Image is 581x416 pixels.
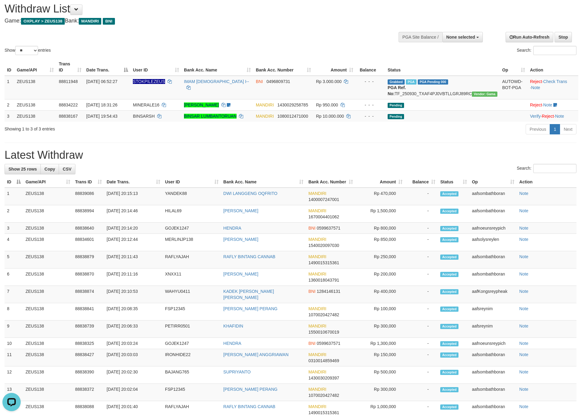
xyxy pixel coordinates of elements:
td: FSP12345 [163,384,221,401]
td: - [405,286,438,303]
span: 88834222 [59,102,78,107]
span: Rp 10.000.000 [316,114,344,119]
a: KADEK [PERSON_NAME] [PERSON_NAME] [223,289,274,300]
span: MANDIRI [308,254,326,259]
td: ZEUS138 [23,384,73,401]
td: YANDEK88 [163,188,221,205]
td: 10 [5,338,23,349]
a: Note [519,306,528,311]
span: MANDIRI [308,306,326,311]
td: ZEUS138 [23,251,73,269]
div: - - - [358,113,383,119]
span: Copy 1670004401062 to clipboard [308,214,339,219]
td: ZEUS138 [23,321,73,338]
span: Accepted [440,209,458,214]
span: Pending [388,114,404,119]
span: Rp 950.000 [316,102,338,107]
td: · · [527,110,578,122]
td: [DATE] 20:08:35 [104,303,163,321]
td: [DATE] 20:02:04 [104,384,163,401]
a: Note [531,85,540,90]
button: None selected [442,32,483,42]
label: Search: [517,164,576,173]
a: [PERSON_NAME] PERANG [223,306,278,311]
td: HILAL69 [163,205,221,223]
td: 88838640 [73,223,104,234]
a: Show 25 rows [5,164,41,174]
td: 1 [5,76,14,99]
td: aafsreynim [469,303,517,321]
td: aafsolysreylen [469,234,517,251]
span: OXPLAY > ZEUS138 [21,18,65,25]
span: Pending [388,103,404,108]
td: [DATE] 20:11:16 [104,269,163,286]
th: Bank Acc. Number: activate to sort column ascending [253,58,313,76]
td: 88838874 [73,286,104,303]
span: [DATE] 06:52:27 [86,79,117,84]
td: · [527,99,578,110]
td: XNXX11 [163,269,221,286]
span: Accepted [440,352,458,358]
span: Copy 1400007247001 to clipboard [308,197,339,202]
td: [DATE] 20:12:44 [104,234,163,251]
span: Copy 1540020097030 to clipboard [308,243,339,248]
span: Copy 1080012471000 to clipboard [277,114,308,119]
td: Rp 400,000 [355,286,405,303]
div: PGA Site Balance / [399,32,442,42]
a: DWI LANGGENG OQFRITO [223,191,278,196]
td: PETIRR0501 [163,321,221,338]
a: IMAM [DEMOGRAPHIC_DATA] I-- [184,79,249,84]
td: [DATE] 20:03:03 [104,349,163,366]
span: Copy 0599637571 to clipboard [317,226,341,231]
td: - [405,205,438,223]
a: RAFLY BINTANG CANNAB [223,404,275,409]
a: BINSAR LUMBANTORUAN [184,114,237,119]
td: GOJEK1247 [163,223,221,234]
td: - [405,349,438,366]
td: 88838994 [73,205,104,223]
th: Trans ID: activate to sort column ascending [56,58,84,76]
a: Previous [526,124,550,134]
span: BNI [308,341,315,346]
td: - [405,251,438,269]
td: 2 [5,205,23,223]
td: Rp 100,000 [355,303,405,321]
td: [DATE] 20:14:46 [104,205,163,223]
td: - [405,338,438,349]
a: SUPRIYANTO [223,369,251,374]
td: - [405,188,438,205]
span: None selected [446,35,475,40]
td: 88838739 [73,321,104,338]
span: Accepted [440,307,458,312]
td: aafnoeunsreypich [469,338,517,349]
td: [DATE] 20:11:43 [104,251,163,269]
span: 88838167 [59,114,78,119]
td: 4 [5,234,23,251]
a: Reject [530,79,542,84]
th: Status: activate to sort column ascending [438,176,469,188]
td: - [405,384,438,401]
a: [PERSON_NAME] PERANG [223,387,278,392]
h1: Latest Withdraw [5,149,576,161]
span: Grabbed [388,79,405,85]
td: IRONHIDE22 [163,349,221,366]
td: 88838870 [73,269,104,286]
td: [DATE] 20:14:20 [104,223,163,234]
span: MANDIRI [308,208,326,213]
td: 7 [5,286,23,303]
td: - [405,234,438,251]
span: Show 25 rows [9,167,37,172]
th: Game/API: activate to sort column ascending [23,176,73,188]
label: Show entries [5,46,51,55]
span: Copy 0599637571 to clipboard [317,341,341,346]
td: Rp 500,000 [355,366,405,384]
th: Bank Acc. Name: activate to sort column ascending [182,58,253,76]
td: ZEUS138 [14,76,56,99]
span: MANDIRI [308,324,326,328]
a: Verify [530,114,541,119]
span: Copy 1430030209397 to clipboard [308,376,339,380]
span: Accepted [440,341,458,346]
th: Action [517,176,576,188]
span: Accepted [440,255,458,260]
span: PGA Pending [418,79,448,85]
